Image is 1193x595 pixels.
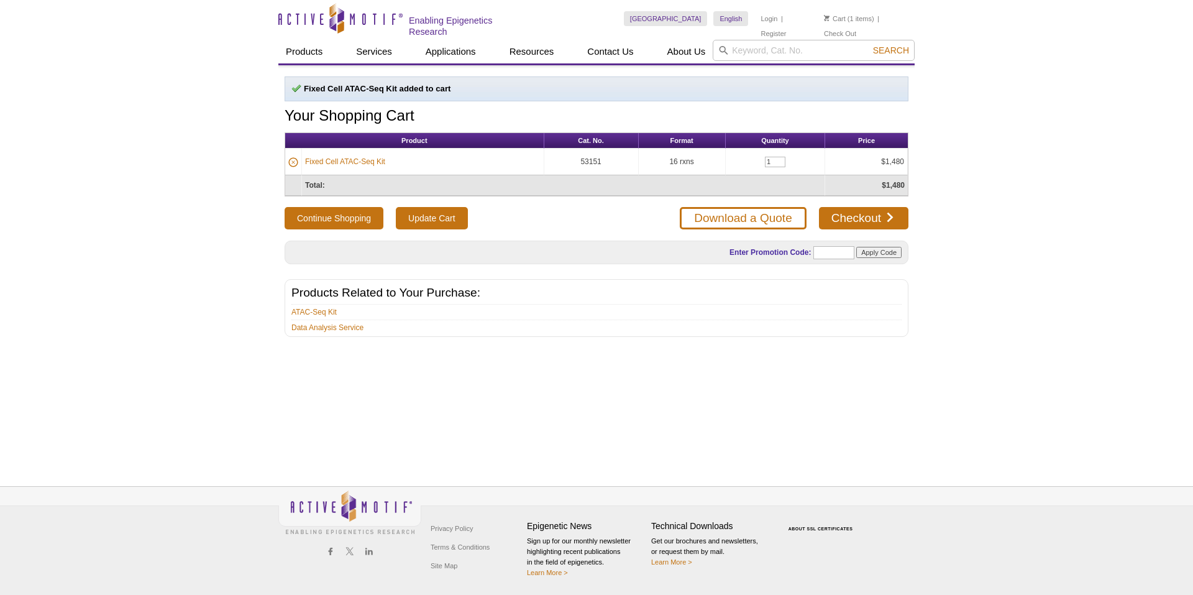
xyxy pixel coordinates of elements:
[291,307,337,318] a: ATAC-Seq Kit
[285,108,908,126] h1: Your Shopping Cart
[824,14,846,23] a: Cart
[527,569,568,576] a: Learn More >
[651,521,769,532] h4: Technical Downloads
[788,527,853,531] a: ABOUT SSL CERTIFICATES
[418,40,483,63] a: Applications
[660,40,713,63] a: About Us
[305,156,385,167] a: Fixed Cell ATAC-Seq Kit
[775,509,869,536] table: Click to Verify - This site chose Symantec SSL for secure e-commerce and confidential communicati...
[305,181,325,190] strong: Total:
[825,149,908,175] td: $1,480
[761,29,786,38] a: Register
[824,15,830,21] img: Your Cart
[761,14,777,23] a: Login
[651,536,769,568] p: Get our brochures and newsletters, or request them by mail.
[781,11,783,26] li: |
[278,487,421,537] img: Active Motif,
[651,558,692,566] a: Learn More >
[580,40,641,63] a: Contact Us
[285,207,383,229] button: Continue Shopping
[502,40,562,63] a: Resources
[527,521,645,532] h4: Epigenetic News
[819,207,908,229] a: Checkout
[578,137,604,144] span: Cat. No.
[396,207,467,229] input: Update Cart
[291,322,363,333] a: Data Analysis Service
[544,149,639,175] td: 53151
[877,11,879,26] li: |
[856,247,902,258] input: Apply Code
[873,45,909,55] span: Search
[349,40,400,63] a: Services
[427,519,476,538] a: Privacy Policy
[680,207,806,229] a: Download a Quote
[291,287,902,298] h2: Products Related to Your Purchase:
[869,45,913,56] button: Search
[527,536,645,578] p: Sign up for our monthly newsletter highlighting recent publications in the field of epigenetics.
[728,248,811,257] label: Enter Promotion Code:
[761,137,789,144] span: Quantity
[824,29,856,38] a: Check Out
[278,40,330,63] a: Products
[824,11,874,26] li: (1 items)
[409,15,533,37] h2: Enabling Epigenetics Research
[858,137,875,144] span: Price
[639,149,726,175] td: 16 rxns
[427,556,460,575] a: Site Map
[882,181,905,190] strong: $1,480
[427,538,493,556] a: Terms & Conditions
[624,11,708,26] a: [GEOGRAPHIC_DATA]
[401,137,427,144] span: Product
[291,83,902,95] p: Fixed Cell ATAC-Seq Kit added to cart
[713,40,915,61] input: Keyword, Cat. No.
[713,11,748,26] a: English
[670,137,693,144] span: Format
